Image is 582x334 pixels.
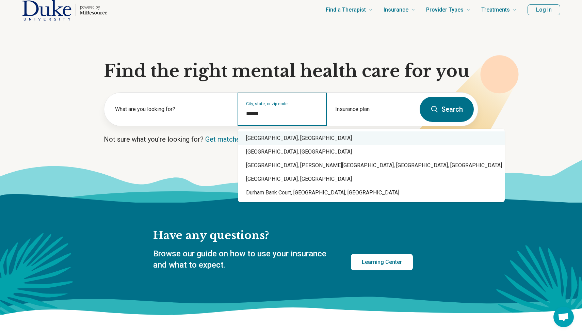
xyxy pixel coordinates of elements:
[153,228,413,243] h2: Have any questions?
[351,254,413,270] a: Learning Center
[205,135,244,143] a: Get matched
[420,97,474,122] button: Search
[115,105,229,113] label: What are you looking for?
[426,5,464,15] span: Provider Types
[104,61,478,81] h1: Find the right mental health care for you
[238,129,505,202] div: Suggestions
[238,172,505,186] div: [GEOGRAPHIC_DATA], [GEOGRAPHIC_DATA]
[384,5,408,15] span: Insurance
[238,186,505,200] div: Durham Bank Court, [GEOGRAPHIC_DATA], [GEOGRAPHIC_DATA]
[104,134,478,144] p: Not sure what you’re looking for?
[238,145,505,159] div: [GEOGRAPHIC_DATA], [GEOGRAPHIC_DATA]
[238,159,505,172] div: [GEOGRAPHIC_DATA], [PERSON_NAME][GEOGRAPHIC_DATA], [GEOGRAPHIC_DATA], [GEOGRAPHIC_DATA]
[153,248,335,271] p: Browse our guide on how to use your insurance and what to expect.
[326,5,366,15] span: Find a Therapist
[553,307,574,327] a: Open chat
[481,5,510,15] span: Treatments
[528,4,560,15] button: Log In
[238,131,505,145] div: [GEOGRAPHIC_DATA], [GEOGRAPHIC_DATA]
[80,4,107,10] p: powered by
